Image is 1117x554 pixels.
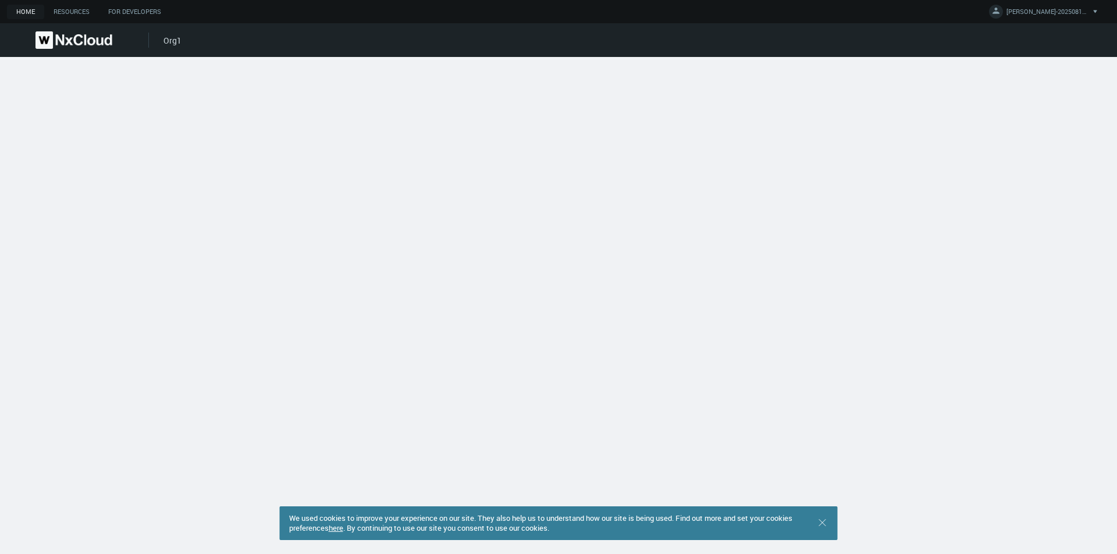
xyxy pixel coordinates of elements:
span: . By continuing to use our site you consent to use our cookies. [343,523,549,533]
a: here [329,523,343,533]
img: Nx Cloud logo [35,31,112,49]
span: [PERSON_NAME]-20250814-1 M. [1006,7,1088,20]
a: Org1 [163,35,182,46]
a: For Developers [99,5,170,19]
span: We used cookies to improve your experience on our site. They also help us to understand how our s... [289,513,792,533]
a: Resources [44,5,99,19]
a: Home [7,5,44,19]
